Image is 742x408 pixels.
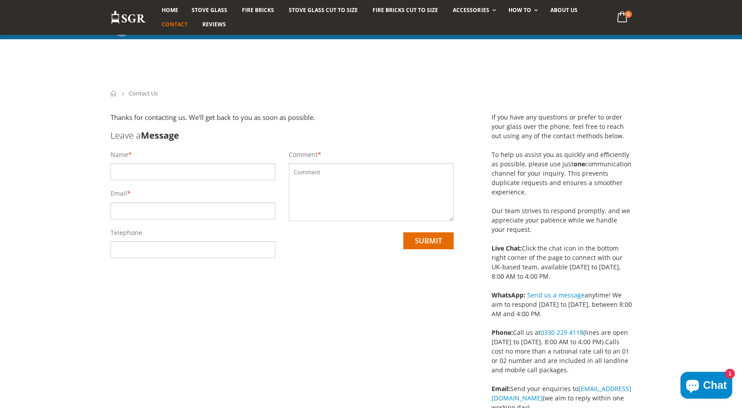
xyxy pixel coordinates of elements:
[446,3,500,17] a: Accessories
[366,3,445,17] a: Fire Bricks Cut To Size
[508,6,531,14] span: How To
[289,150,318,159] label: Comment
[242,6,274,14] span: Fire Bricks
[111,129,454,141] h3: Leave a
[155,3,185,17] a: Home
[141,129,179,141] b: Message
[129,89,158,97] span: Contact Us
[527,291,585,299] a: Send us a message
[111,189,127,198] label: Email
[111,228,142,237] label: Telephone
[196,17,233,32] a: Reviews
[492,384,510,393] strong: Email:
[678,372,735,401] inbox-online-store-chat: Shopify online store chat
[492,112,632,281] p: If you have any questions or prefer to order your glass over the phone, feel free to reach out us...
[492,244,623,280] span: Click the chat icon in the bottom right corner of the page to connect with our UK-based team, ava...
[111,91,117,96] a: Home
[453,6,489,14] span: Accessories
[111,112,454,123] p: Thanks for contacting us. We'll get back to you as soon as possible.
[373,6,438,14] span: Fire Bricks Cut To Size
[111,150,128,159] label: Name
[492,291,632,318] span: anytime! We aim to respond [DATE] to [DATE], between 8:00 AM and 4:00 PM.
[492,244,522,252] strong: Live Chat:
[492,328,513,337] strong: Phone:
[502,3,542,17] a: How To
[625,11,632,18] span: 0
[235,3,281,17] a: Fire Bricks
[155,17,194,32] a: Contact
[613,9,631,26] a: 0
[162,21,188,28] span: Contact
[403,232,454,249] input: submit
[202,21,226,28] span: Reviews
[544,3,584,17] a: About us
[192,6,227,14] span: Stove Glass
[574,160,585,168] strong: one
[492,291,525,299] strong: WhatsApp:
[289,6,358,14] span: Stove Glass Cut To Size
[111,10,146,25] img: Stove Glass Replacement
[550,6,578,14] span: About us
[492,384,631,402] a: [EMAIL_ADDRESS][DOMAIN_NAME]
[282,3,365,17] a: Stove Glass Cut To Size
[185,3,234,17] a: Stove Glass
[492,338,629,374] span: Calls cost no more than a national rate call to an 01 or 02 number and are included in all landli...
[541,328,583,337] a: 0330 229 4118
[162,6,178,14] span: Home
